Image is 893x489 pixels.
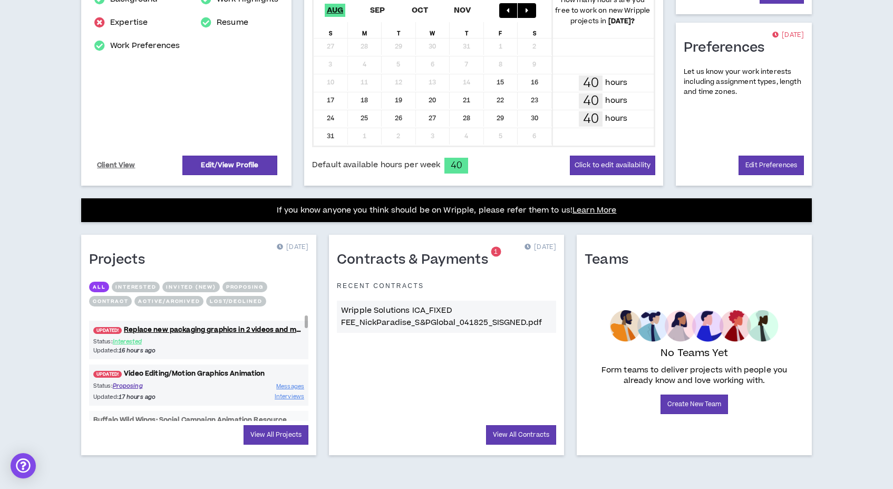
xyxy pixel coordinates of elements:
p: [DATE] [772,30,804,41]
span: Proposing [113,382,143,390]
button: Lost/Declined [206,296,266,306]
a: Expertise [110,16,148,29]
p: No Teams Yet [661,346,728,361]
a: View All Contracts [486,425,556,445]
span: 1 [494,247,498,256]
p: Let us know your work interests including assignment types, length and time zones. [684,67,804,98]
h1: Preferences [684,40,773,56]
img: empty [610,310,778,342]
h1: Projects [89,252,153,269]
span: Oct [410,4,431,17]
span: Aug [325,4,346,17]
p: Updated: [93,392,199,401]
p: [DATE] [277,242,308,253]
p: Status: [93,337,199,346]
i: 17 hours ago [119,393,156,401]
span: Interviews [275,392,304,400]
div: T [382,22,416,38]
a: UPDATED!Video Editing/Motion Graphics Animation [89,369,308,379]
div: S [518,22,552,38]
a: Messages [276,381,304,391]
i: 16 hours ago [119,347,156,354]
span: UPDATED! [93,327,122,334]
a: Learn More [572,205,616,216]
div: T [450,22,484,38]
span: Sep [368,4,387,17]
span: Messages [276,382,304,390]
div: M [348,22,382,38]
p: hours [605,77,627,89]
p: Status: [93,381,199,390]
span: Nov [452,4,473,17]
a: Resume [217,16,248,29]
a: View All Projects [244,425,308,445]
a: Edit Preferences [739,156,804,175]
h1: Contracts & Payments [337,252,496,269]
p: If you know anyone you think should be on Wripple, please refer them to us! [277,204,617,217]
a: Wripple Solutions ICA_FIXED FEE_NickParadise_S&PGlobal_041825_SISGNED.pdf [337,301,556,333]
a: Client View [95,156,137,175]
a: UPDATED!Replace new packaging graphics in 2 videos and make them look real:) [89,325,308,335]
button: Click to edit availability [570,156,655,175]
p: Updated: [93,346,199,355]
p: Form teams to deliver projects with people you already know and love working with. [589,365,800,386]
span: UPDATED! [93,371,122,378]
p: hours [605,95,627,107]
button: Contract [89,296,132,306]
sup: 1 [491,247,501,257]
p: hours [605,113,627,124]
b: [DATE] ? [608,16,635,26]
div: F [484,22,518,38]
a: Create New Team [661,395,729,414]
a: Edit/View Profile [182,156,277,175]
a: Work Preferences [110,40,180,52]
p: [DATE] [525,242,556,253]
button: Interested [112,282,160,292]
button: Active/Archived [134,296,203,306]
div: Open Intercom Messenger [11,453,36,478]
button: Invited (new) [162,282,219,292]
span: Interested [113,338,142,346]
p: Wripple Solutions ICA_FIXED FEE_NickParadise_S&PGlobal_041825_SISGNED.pdf [341,305,552,329]
button: All [89,282,109,292]
span: Default available hours per week [312,159,440,171]
div: W [416,22,450,38]
div: S [314,22,348,38]
a: Interviews [275,391,304,401]
h1: Teams [585,252,636,269]
p: Recent Contracts [337,282,424,290]
button: Proposing [222,282,267,292]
